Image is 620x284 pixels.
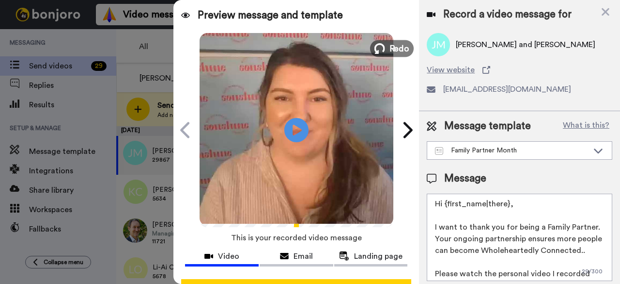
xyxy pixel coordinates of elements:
[444,171,486,186] span: Message
[294,251,313,262] span: Email
[427,64,475,76] span: View website
[435,146,589,155] div: Family Partner Month
[435,147,443,155] img: Message-temps.svg
[354,251,403,262] span: Landing page
[560,119,612,134] button: What is this?
[427,194,612,281] textarea: Hi {first_name|there}, I want to thank you for being a Family Partner. Your ongoing partnership e...
[444,119,531,134] span: Message template
[218,251,239,262] span: Video
[231,227,362,249] span: This is your recorded video message
[443,84,571,95] span: [EMAIL_ADDRESS][DOMAIN_NAME]
[427,64,612,76] a: View website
